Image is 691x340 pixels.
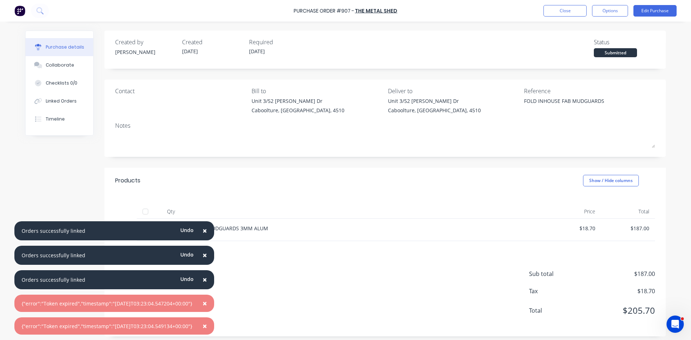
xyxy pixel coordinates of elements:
[26,38,93,56] button: Purchase details
[182,38,243,46] div: Created
[26,74,93,92] button: Checklists 0/0
[46,62,74,68] div: Collaborate
[195,247,214,264] button: Close
[388,87,519,95] div: Deliver to
[22,227,85,235] div: Orders successfully linked
[547,204,601,219] div: Price
[583,175,639,186] button: Show / Hide columns
[633,5,677,17] button: Edit Purchase
[583,287,655,295] span: $18.70
[115,87,246,95] div: Contact
[46,116,65,122] div: Timeline
[203,226,207,236] span: ×
[46,80,77,86] div: Checklists 0/0
[155,204,187,219] div: Qty
[594,38,655,46] div: Status
[176,225,198,236] button: Undo
[592,5,628,17] button: Options
[46,44,84,50] div: Purchase details
[203,250,207,260] span: ×
[22,300,192,307] div: {"error":"Token expired","timestamp":"[DATE]T03:23:04.547204+00:00"}
[26,56,93,74] button: Collaborate
[529,287,583,295] span: Tax
[14,5,25,16] img: Factory
[22,251,85,259] div: Orders successfully linked
[195,222,214,240] button: Close
[195,295,214,312] button: Close
[529,306,583,315] span: Total
[115,176,140,185] div: Products
[22,322,192,330] div: {"error":"Token expired","timestamp":"[DATE]T03:23:04.549134+00:00"}
[583,269,655,278] span: $187.00
[294,7,354,15] div: Purchase Order #907 -
[115,48,176,56] div: [PERSON_NAME]
[388,106,481,114] div: Caboolture, [GEOGRAPHIC_DATA], 4510
[252,87,383,95] div: Bill to
[252,106,344,114] div: Caboolture, [GEOGRAPHIC_DATA], 4510
[601,204,655,219] div: Total
[529,269,583,278] span: Sub total
[176,249,198,260] button: Undo
[26,110,93,128] button: Timeline
[607,225,649,232] div: $187.00
[543,5,587,17] button: Close
[195,317,214,335] button: Close
[355,7,397,14] a: THE METAL SHED
[176,274,198,285] button: Undo
[252,97,344,105] div: Unit 3/52 [PERSON_NAME] Dr
[26,92,93,110] button: Linked Orders
[203,298,207,308] span: ×
[583,304,655,317] span: $205.70
[667,316,684,333] iframe: Intercom live chat
[388,97,481,105] div: Unit 3/52 [PERSON_NAME] Dr
[115,38,176,46] div: Created by
[22,276,85,284] div: Orders successfully linked
[193,225,541,232] div: FOLD MUDGUARDS 3MM ALUM
[524,97,614,113] textarea: FOLD INHOUSE FAB MUDGUARDS
[203,275,207,285] span: ×
[115,121,655,130] div: Notes
[203,321,207,331] span: ×
[553,225,595,232] div: $18.70
[249,38,310,46] div: Required
[524,87,655,95] div: Reference
[594,48,637,57] div: Submitted
[195,271,214,289] button: Close
[46,98,77,104] div: Linked Orders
